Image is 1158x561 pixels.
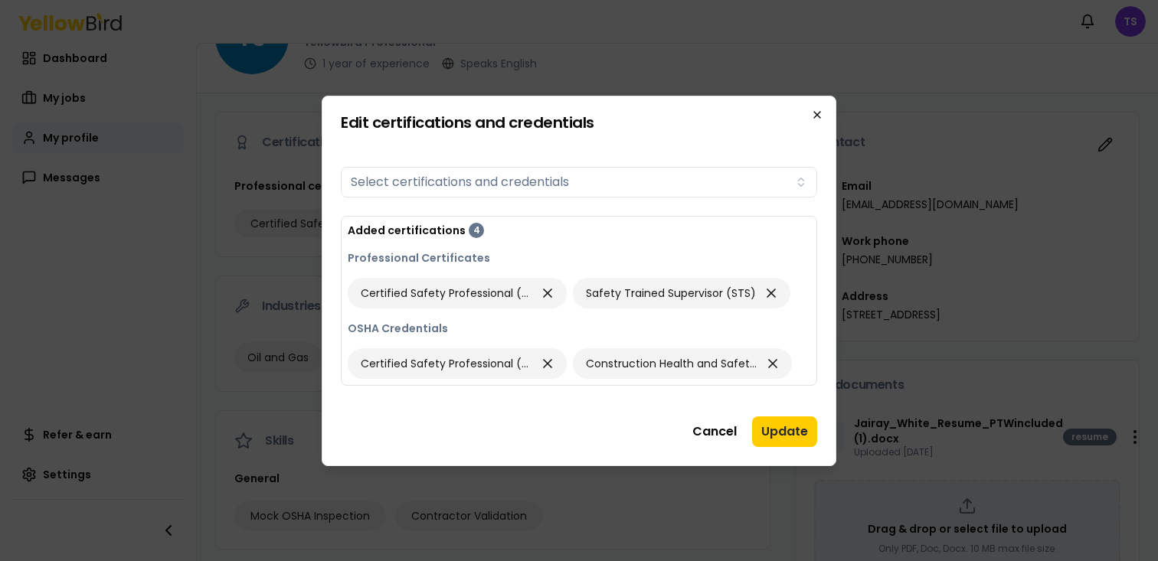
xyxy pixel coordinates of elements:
button: Cancel [683,416,746,447]
div: Construction Health and Safety Technician (CHST) [573,348,792,379]
div: Certified Safety Professional (CSP) [348,348,567,379]
h3: Added certifications [348,223,466,238]
span: Certified Safety Professional (CSP) [361,285,532,301]
h2: Edit certifications and credentials [341,115,817,130]
button: Select certifications and credentials [341,167,817,197]
p: OSHA Credentials [348,321,810,336]
div: Safety Trained Supervisor (STS) [573,278,790,308]
span: Construction Health and Safety Technician (CHST) [586,356,757,371]
span: Certified Safety Professional (CSP) [361,356,532,371]
span: Safety Trained Supervisor (STS) [586,285,756,301]
div: Certified Safety Professional (CSP) [348,278,567,308]
button: Update [752,416,817,447]
p: Professional Certificates [348,250,810,266]
div: 4 [469,223,484,238]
